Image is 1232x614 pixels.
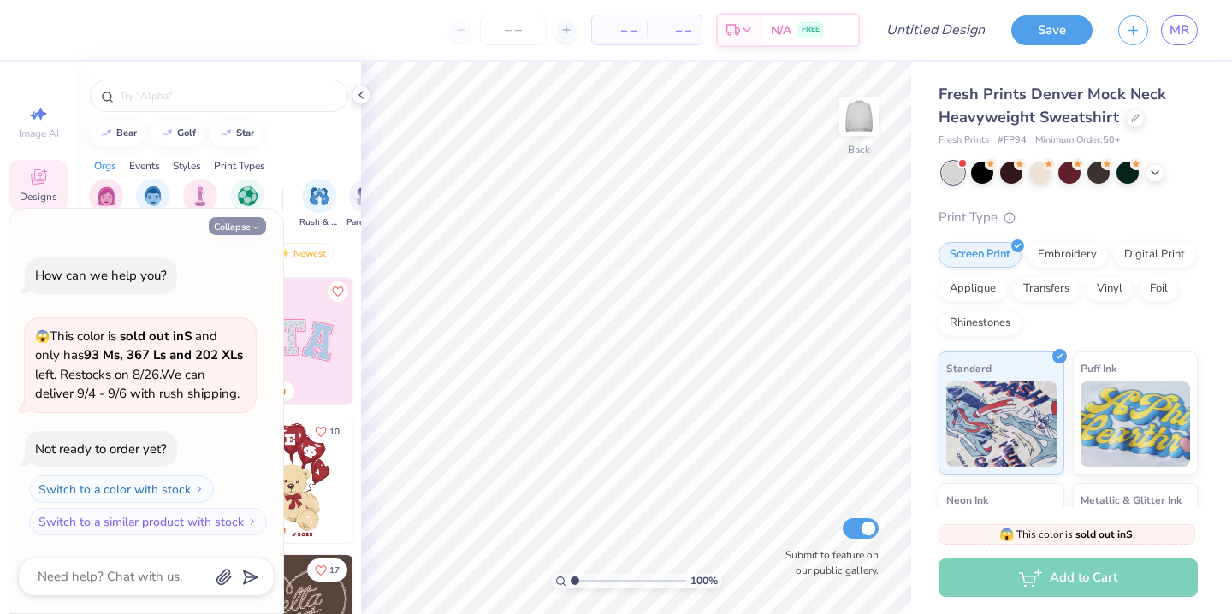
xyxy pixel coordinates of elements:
[842,99,876,133] img: Back
[90,121,145,146] button: bear
[848,142,870,157] div: Back
[120,328,192,345] strong: sold out in S
[299,179,339,229] button: filter button
[177,128,196,138] div: golf
[99,128,113,139] img: trend_line.gif
[771,21,791,39] span: N/A
[1027,242,1108,268] div: Embroidery
[946,359,992,377] span: Standard
[346,179,386,229] button: filter button
[346,216,386,229] span: Parent's Weekend
[210,121,262,146] button: star
[247,517,258,527] img: Switch to a similar product with stock
[776,547,879,578] label: Submit to feature on our public gallery.
[20,190,57,204] span: Designs
[946,381,1057,467] img: Standard
[89,179,123,229] div: filter for Sorority
[269,243,334,263] div: Newest
[230,179,264,229] div: filter for Sports
[1170,21,1189,40] span: MR
[35,328,50,345] span: 😱
[35,267,167,284] div: How can we help you?
[802,24,820,36] span: FREE
[236,128,254,138] div: star
[129,158,160,174] div: Events
[183,179,217,229] div: filter for Club
[1035,133,1121,148] span: Minimum Order: 50 +
[352,278,479,404] img: 5ee11766-d822-42f5-ad4e-763472bf8dcf
[999,527,1014,543] span: 😱
[307,420,347,443] button: Like
[346,179,386,229] div: filter for Parent's Weekend
[1161,15,1198,45] a: MR
[227,278,353,404] img: 9980f5e8-e6a1-4b4a-8839-2b0e9349023c
[602,21,637,39] span: – –
[299,216,339,229] span: Rush & Bid
[307,558,347,582] button: Like
[690,573,718,588] span: 100 %
[946,491,988,509] span: Neon Ink
[1075,528,1133,541] strong: sold out in S
[310,186,329,206] img: Rush & Bid Image
[227,416,353,543] img: 587403a7-0594-4a7f-b2bd-0ca67a3ff8dd
[94,158,116,174] div: Orgs
[173,158,201,174] div: Styles
[183,179,217,229] button: filter button
[329,428,340,436] span: 10
[238,186,258,206] img: Sports Image
[35,328,243,403] span: This color is and only has left . Restocks on 8/26. We can deliver 9/4 - 9/6 with rush shipping.
[230,179,264,229] button: filter button
[89,179,123,229] button: filter button
[194,484,204,494] img: Switch to a color with stock
[191,186,210,206] img: Club Image
[144,186,163,206] img: Fraternity Image
[329,566,340,575] span: 17
[939,242,1022,268] div: Screen Print
[29,508,267,535] button: Switch to a similar product with stock
[214,158,265,174] div: Print Types
[1081,381,1191,467] img: Puff Ink
[998,133,1027,148] span: # FP94
[97,186,116,206] img: Sorority Image
[160,128,174,139] img: trend_line.gif
[328,281,348,302] button: Like
[1081,359,1116,377] span: Puff Ink
[939,208,1198,227] div: Print Type
[29,475,214,503] button: Switch to a color with stock
[480,15,547,45] input: – –
[299,179,339,229] div: filter for Rush & Bid
[939,276,1007,302] div: Applique
[1086,276,1134,302] div: Vinyl
[939,310,1022,336] div: Rhinestones
[1113,242,1196,268] div: Digital Print
[939,133,989,148] span: Fresh Prints
[116,128,137,138] div: bear
[219,128,233,139] img: trend_line.gif
[134,179,173,229] button: filter button
[1011,15,1093,45] button: Save
[939,84,1166,127] span: Fresh Prints Denver Mock Neck Heavyweight Sweatshirt
[1081,491,1182,509] span: Metallic & Glitter Ink
[999,527,1135,542] span: This color is .
[151,121,204,146] button: golf
[873,13,998,47] input: Untitled Design
[352,416,479,543] img: e74243e0-e378-47aa-a400-bc6bcb25063a
[657,21,691,39] span: – –
[357,186,376,206] img: Parent's Weekend Image
[1139,276,1179,302] div: Foil
[134,179,173,229] div: filter for Fraternity
[19,127,59,140] span: Image AI
[209,217,266,235] button: Collapse
[35,440,167,458] div: Not ready to order yet?
[118,87,337,104] input: Try "Alpha"
[1012,276,1081,302] div: Transfers
[84,346,243,363] strong: 93 Ms, 367 Ls and 202 XLs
